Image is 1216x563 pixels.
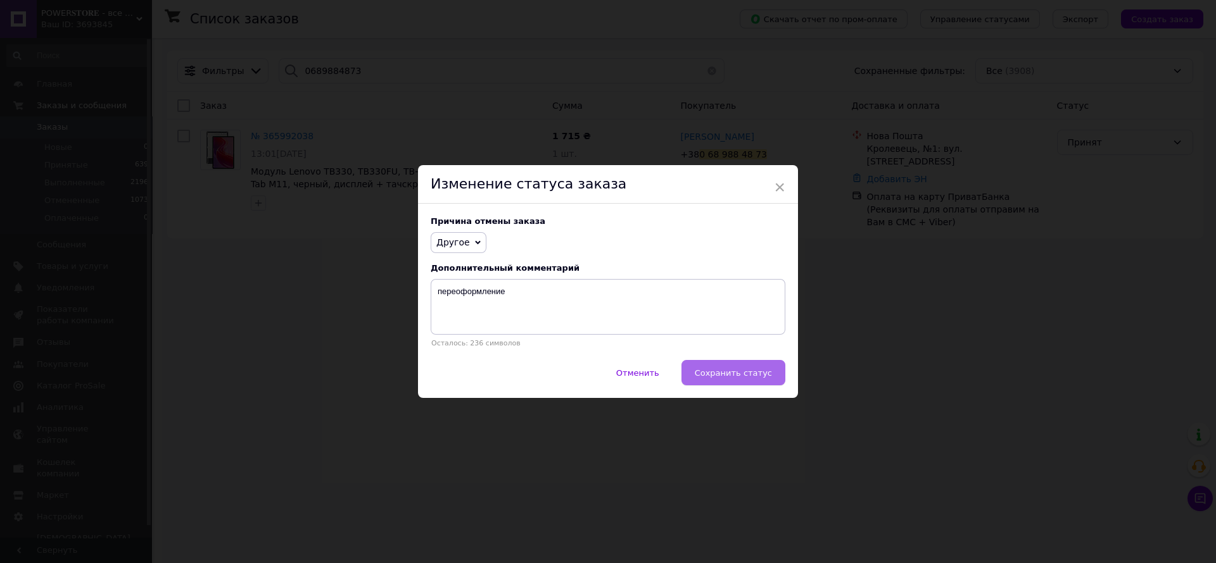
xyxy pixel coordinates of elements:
span: Сохранить статус [695,368,772,378]
span: Отменить [616,368,659,378]
div: Причина отмены заказа [431,216,785,226]
button: Сохранить статус [681,360,785,385]
p: Осталось: 236 символов [431,339,785,347]
span: × [774,176,785,198]
div: Изменение статуса заказа [418,165,798,204]
div: Дополнительный комментарий [431,263,785,273]
button: Отменить [603,360,673,385]
span: Другое [436,237,470,247]
textarea: переоформление [431,279,785,335]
